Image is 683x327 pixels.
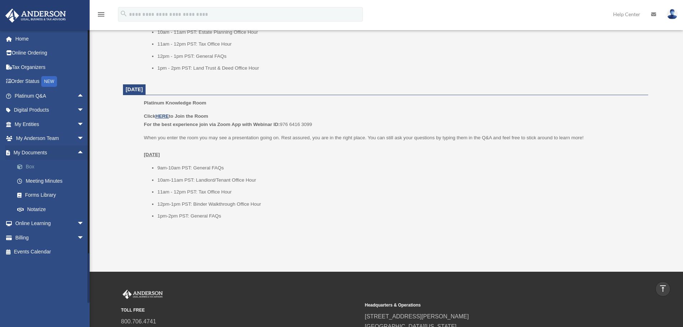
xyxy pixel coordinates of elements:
[5,32,95,46] a: Home
[5,230,95,245] a: Billingarrow_drop_down
[157,28,643,37] li: 10am - 11am PST: Estate Planning Office Hour
[157,212,643,220] li: 1pm-2pm PST: General FAQs
[77,230,91,245] span: arrow_drop_down
[365,313,469,319] a: [STREET_ADDRESS][PERSON_NAME]
[41,76,57,87] div: NEW
[5,74,95,89] a: Order StatusNEW
[5,89,95,103] a: Platinum Q&Aarrow_drop_up
[144,152,160,157] u: [DATE]
[10,174,95,188] a: Meeting Minutes
[157,200,643,209] li: 12pm-1pm PST: Binder Walkthrough Office Hour
[121,318,156,324] a: 800.706.4741
[5,103,95,117] a: Digital Productsarrow_drop_down
[3,9,68,23] img: Anderson Advisors Platinum Portal
[144,113,208,119] b: Click to Join the Room
[126,87,143,92] span: [DATE]
[157,52,643,61] li: 12pm - 1pm PST: General FAQs
[97,10,105,19] i: menu
[10,188,95,202] a: Forms Library
[157,176,643,184] li: 10am-11am PST: Landlord/Tenant Office Hour
[10,160,95,174] a: Box
[5,145,95,160] a: My Documentsarrow_drop_up
[655,281,670,296] a: vertical_align_top
[144,112,643,129] p: 976 6416 3099
[5,60,95,74] a: Tax Organizers
[5,245,95,259] a: Events Calendar
[5,117,95,131] a: My Entitiesarrow_drop_down
[10,202,95,216] a: Notarize
[365,302,604,309] small: Headquarters & Operations
[5,216,95,231] a: Online Learningarrow_drop_down
[157,188,643,196] li: 11am - 12pm PST: Tax Office Hour
[157,40,643,48] li: 11am - 12pm PST: Tax Office Hour
[155,113,169,119] a: HERE
[144,100,206,106] span: Platinum Knowledge Room
[667,9,678,19] img: User Pic
[77,89,91,103] span: arrow_drop_up
[121,307,360,314] small: TOLL FREE
[77,103,91,118] span: arrow_drop_down
[5,131,95,146] a: My Anderson Teamarrow_drop_down
[157,64,643,73] li: 1pm - 2pm PST: Land Trust & Deed Office Hour
[120,10,128,18] i: search
[144,134,643,159] p: When you enter the room you may see a presentation going on. Rest assured, you are in the right p...
[97,13,105,19] a: menu
[659,284,667,293] i: vertical_align_top
[77,117,91,132] span: arrow_drop_down
[77,131,91,146] span: arrow_drop_down
[77,145,91,160] span: arrow_drop_up
[77,216,91,231] span: arrow_drop_down
[5,46,95,60] a: Online Ordering
[157,164,643,172] li: 9am-10am PST: General FAQs
[121,290,164,299] img: Anderson Advisors Platinum Portal
[144,122,280,127] b: For the best experience join via Zoom App with Webinar ID:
